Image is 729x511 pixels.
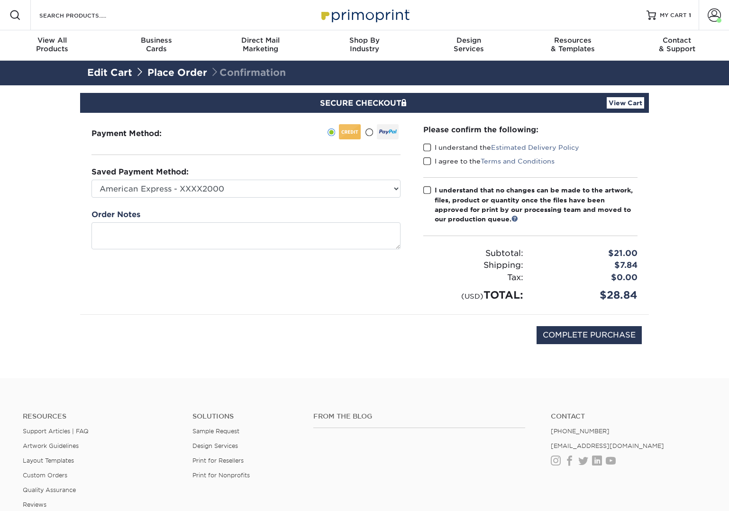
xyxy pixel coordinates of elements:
[104,36,209,45] span: Business
[320,99,409,108] span: SECURE CHECKOUT
[481,157,555,165] a: Terms and Conditions
[551,428,610,435] a: [PHONE_NUMBER]
[521,36,625,53] div: & Templates
[104,30,209,61] a: BusinessCards
[192,442,238,449] a: Design Services
[87,67,132,78] a: Edit Cart
[521,30,625,61] a: Resources& Templates
[660,11,687,19] span: MY CART
[208,36,312,53] div: Marketing
[537,326,642,344] input: COMPLETE PURCHASE
[530,259,645,272] div: $7.84
[417,30,521,61] a: DesignServices
[23,472,67,479] a: Custom Orders
[23,442,79,449] a: Artwork Guidelines
[416,247,530,260] div: Subtotal:
[416,287,530,303] div: TOTAL:
[192,472,250,479] a: Print for Nonprofits
[192,428,239,435] a: Sample Request
[416,259,530,272] div: Shipping:
[530,247,645,260] div: $21.00
[23,457,74,464] a: Layout Templates
[423,124,638,135] div: Please confirm the following:
[312,30,417,61] a: Shop ByIndustry
[417,36,521,53] div: Services
[208,36,312,45] span: Direct Mail
[417,36,521,45] span: Design
[625,36,729,53] div: & Support
[423,143,579,152] label: I understand the
[551,442,664,449] a: [EMAIL_ADDRESS][DOMAIN_NAME]
[38,9,131,21] input: SEARCH PRODUCTS.....
[91,129,185,138] h3: Payment Method:
[625,30,729,61] a: Contact& Support
[210,67,286,78] span: Confirmation
[625,36,729,45] span: Contact
[312,36,417,45] span: Shop By
[530,272,645,284] div: $0.00
[192,457,244,464] a: Print for Resellers
[461,292,483,300] small: (USD)
[208,30,312,61] a: Direct MailMarketing
[147,67,207,78] a: Place Order
[192,412,300,420] h4: Solutions
[104,36,209,53] div: Cards
[91,209,140,220] label: Order Notes
[23,428,89,435] a: Support Articles | FAQ
[423,156,555,166] label: I agree to the
[312,36,417,53] div: Industry
[23,501,46,508] a: Reviews
[435,185,638,224] div: I understand that no changes can be made to the artwork, files, product or quantity once the file...
[491,144,579,151] a: Estimated Delivery Policy
[317,5,412,25] img: Primoprint
[23,486,76,493] a: Quality Assurance
[521,36,625,45] span: Resources
[607,97,644,109] a: View Cart
[91,166,189,178] label: Saved Payment Method:
[313,412,525,420] h4: From the Blog
[530,287,645,303] div: $28.84
[551,412,706,420] a: Contact
[689,12,691,18] span: 1
[416,272,530,284] div: Tax:
[23,412,178,420] h4: Resources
